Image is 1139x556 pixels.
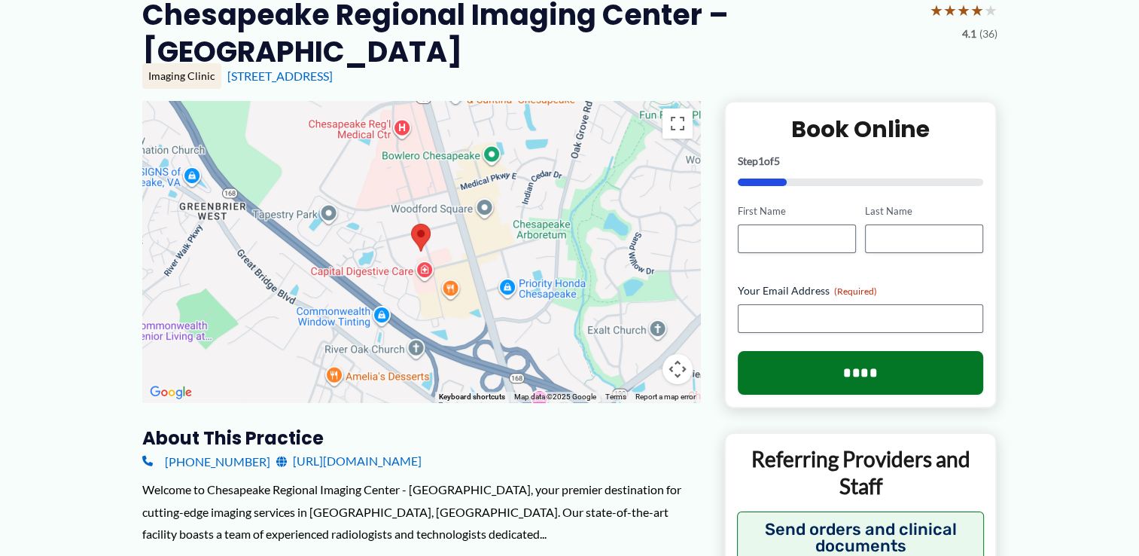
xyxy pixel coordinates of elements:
img: Google [146,383,196,402]
label: Last Name [865,204,983,218]
label: First Name [738,204,856,218]
h2: Book Online [738,115,984,144]
span: (Required) [834,286,877,297]
button: Toggle fullscreen view [662,108,693,139]
span: 1 [758,154,764,167]
a: Open this area in Google Maps (opens a new window) [146,383,196,402]
span: 4.1 [962,24,976,44]
p: Referring Providers and Staff [737,445,985,500]
span: Map data ©2025 Google [514,393,596,401]
p: Step of [738,156,984,166]
a: [URL][DOMAIN_NAME] [276,450,422,472]
button: Map camera controls [662,354,693,384]
a: Report a map error [635,393,696,401]
button: Keyboard shortcuts [439,392,505,402]
h3: About this practice [142,426,700,450]
a: Terms (opens in new tab) [605,393,626,401]
div: Imaging Clinic [142,63,221,89]
label: Your Email Address [738,283,984,298]
span: 5 [774,154,780,167]
a: [PHONE_NUMBER] [142,450,270,472]
div: Welcome to Chesapeake Regional Imaging Center - [GEOGRAPHIC_DATA], your premier destination for c... [142,478,700,545]
span: (36) [979,24,997,44]
a: [STREET_ADDRESS] [227,69,333,83]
